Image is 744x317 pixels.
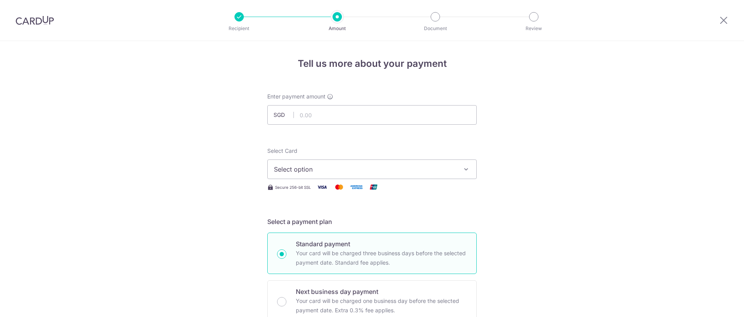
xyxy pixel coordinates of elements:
img: American Express [349,182,364,192]
h5: Select a payment plan [267,217,477,226]
span: SGD [274,111,294,119]
h4: Tell us more about your payment [267,57,477,71]
p: Your card will be charged one business day before the selected payment date. Extra 0.3% fee applies. [296,296,467,315]
p: Standard payment [296,239,467,249]
p: Review [505,25,563,32]
img: Mastercard [331,182,347,192]
input: 0.00 [267,105,477,125]
iframe: Opens a widget where you can find more information [694,294,736,313]
img: Visa [314,182,330,192]
span: Secure 256-bit SSL [275,184,311,190]
button: Select option [267,159,477,179]
p: Recipient [210,25,268,32]
span: Enter payment amount [267,93,325,100]
p: Amount [308,25,366,32]
img: CardUp [16,16,54,25]
span: Select option [274,165,456,174]
p: Next business day payment [296,287,467,296]
p: Your card will be charged three business days before the selected payment date. Standard fee appl... [296,249,467,267]
span: translation missing: en.payables.payment_networks.credit_card.summary.labels.select_card [267,147,297,154]
p: Document [406,25,464,32]
img: Union Pay [366,182,381,192]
